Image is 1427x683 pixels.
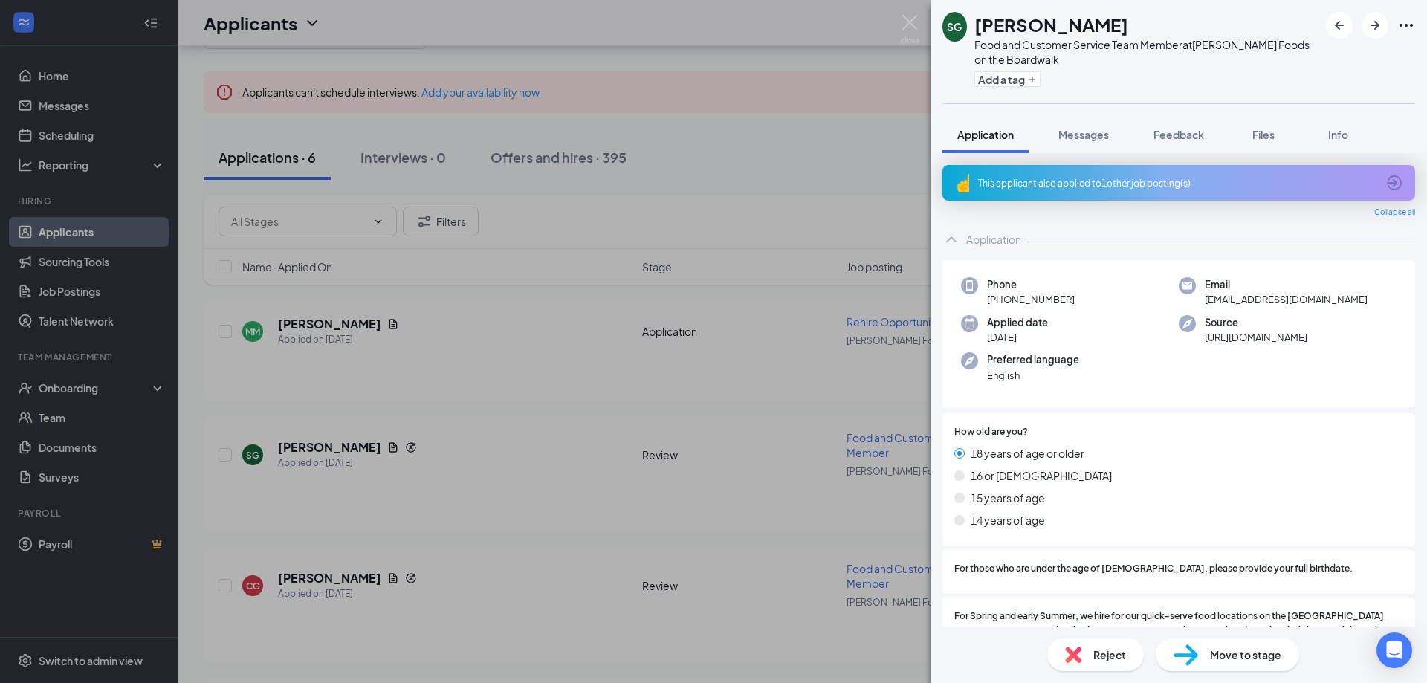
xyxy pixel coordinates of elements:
[1210,647,1281,663] span: Move to stage
[987,330,1048,345] span: [DATE]
[987,352,1079,367] span: Preferred language
[1376,632,1412,668] div: Open Intercom Messenger
[1093,647,1126,663] span: Reject
[1205,277,1368,292] span: Email
[1153,128,1204,141] span: Feedback
[987,315,1048,330] span: Applied date
[1330,16,1348,34] svg: ArrowLeftNew
[1326,12,1353,39] button: ArrowLeftNew
[1205,315,1307,330] span: Source
[1028,75,1037,84] svg: Plus
[1374,207,1415,219] span: Collapse all
[954,425,1028,439] span: How old are you?
[1328,128,1348,141] span: Info
[1205,292,1368,307] span: [EMAIL_ADDRESS][DOMAIN_NAME]
[971,490,1045,506] span: 15 years of age
[978,177,1376,190] div: This applicant also applied to 1 other job posting(s)
[1385,174,1403,192] svg: ArrowCircle
[974,71,1041,87] button: PlusAdd a tag
[974,12,1128,37] h1: [PERSON_NAME]
[954,609,1403,665] span: For Spring and early Summer, we hire for our quick-serve food locations on the [GEOGRAPHIC_DATA][...
[987,292,1075,307] span: [PHONE_NUMBER]
[971,445,1084,462] span: 18 years of age or older
[971,467,1112,484] span: 16 or [DEMOGRAPHIC_DATA]
[971,512,1045,528] span: 14 years of age
[1058,128,1109,141] span: Messages
[987,277,1075,292] span: Phone
[1205,330,1307,345] span: [URL][DOMAIN_NAME]
[1397,16,1415,34] svg: Ellipses
[987,368,1079,383] span: English
[1362,12,1388,39] button: ArrowRight
[974,37,1318,67] div: Food and Customer Service Team Member at [PERSON_NAME] Foods on the Boardwalk
[954,562,1353,576] span: For those who are under the age of [DEMOGRAPHIC_DATA], please provide your full birthdate.
[942,230,960,248] svg: ChevronUp
[947,19,962,34] div: SG
[1366,16,1384,34] svg: ArrowRight
[966,232,1021,247] div: Application
[1252,128,1275,141] span: Files
[957,128,1014,141] span: Application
